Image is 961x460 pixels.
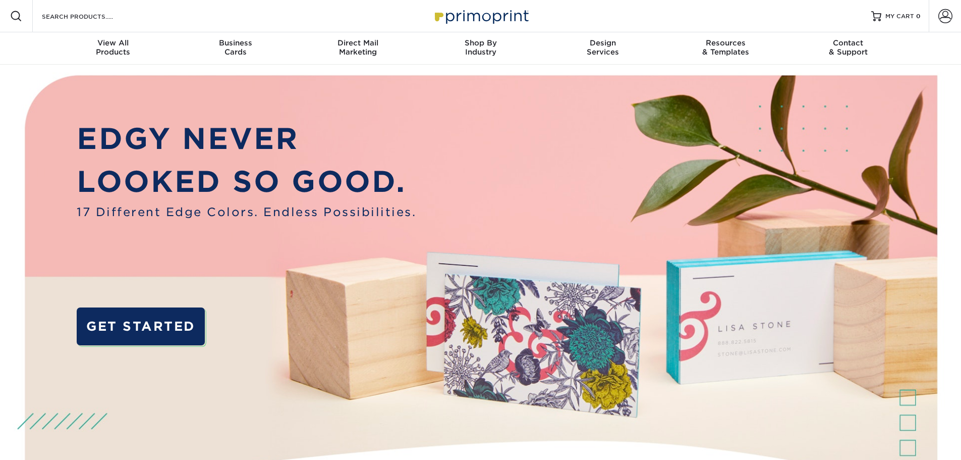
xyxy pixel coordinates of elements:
p: EDGY NEVER [77,117,416,161]
a: BusinessCards [174,32,297,65]
a: GET STARTED [77,308,204,345]
span: MY CART [885,12,914,21]
div: Services [542,38,664,57]
a: Contact& Support [787,32,910,65]
span: View All [52,38,175,47]
a: DesignServices [542,32,664,65]
input: SEARCH PRODUCTS..... [41,10,139,22]
a: View AllProducts [52,32,175,65]
p: LOOKED SO GOOD. [77,160,416,203]
span: 17 Different Edge Colors. Endless Possibilities. [77,203,416,221]
div: Products [52,38,175,57]
a: Resources& Templates [664,32,787,65]
div: Marketing [297,38,419,57]
span: Resources [664,38,787,47]
span: Direct Mail [297,38,419,47]
div: Industry [419,38,542,57]
span: 0 [916,13,921,20]
span: Design [542,38,664,47]
div: Cards [174,38,297,57]
span: Shop By [419,38,542,47]
div: & Support [787,38,910,57]
div: & Templates [664,38,787,57]
span: Business [174,38,297,47]
a: Shop ByIndustry [419,32,542,65]
a: Direct MailMarketing [297,32,419,65]
img: Primoprint [430,5,531,27]
span: Contact [787,38,910,47]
